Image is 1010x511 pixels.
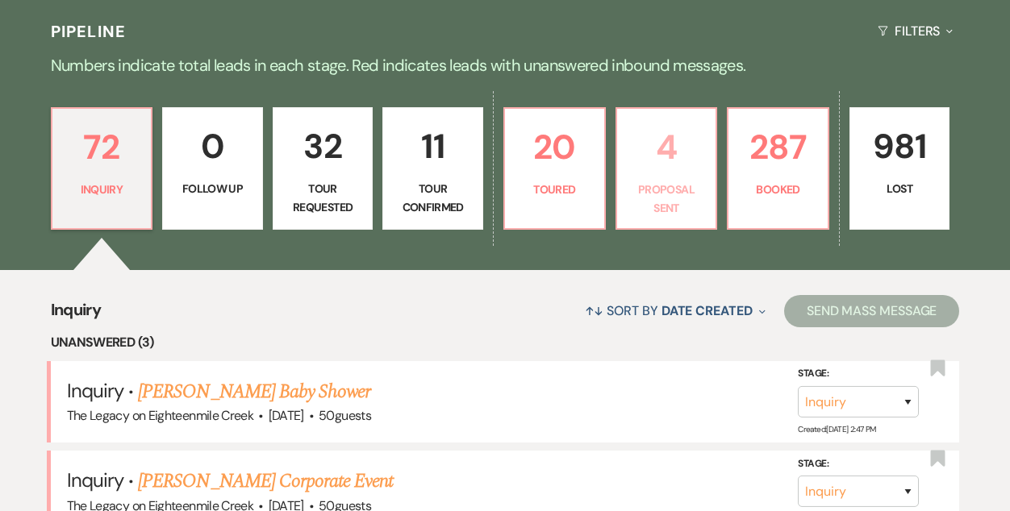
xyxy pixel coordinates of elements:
[67,467,123,492] span: Inquiry
[319,407,371,424] span: 50 guests
[738,181,818,198] p: Booked
[51,297,102,332] span: Inquiry
[578,289,772,332] button: Sort By Date Created
[283,119,363,173] p: 32
[138,377,370,406] a: [PERSON_NAME] Baby Shower
[585,302,604,319] span: ↑↓
[616,107,718,230] a: 4Proposal Sent
[727,107,829,230] a: 287Booked
[784,295,960,327] button: Send Mass Message
[798,424,875,434] span: Created: [DATE] 2:47 PM
[860,180,940,197] p: Lost
[627,120,707,174] p: 4
[269,407,304,424] span: [DATE]
[51,107,153,230] a: 72Inquiry
[503,107,606,230] a: 20Toured
[662,302,753,319] span: Date Created
[67,407,254,424] span: The Legacy on Eighteenmile Creek
[515,120,595,174] p: 20
[67,378,123,403] span: Inquiry
[393,180,473,216] p: Tour Confirmed
[62,120,142,174] p: 72
[382,107,483,230] a: 11Tour Confirmed
[871,10,959,52] button: Filters
[51,20,127,43] h3: Pipeline
[273,107,374,230] a: 32Tour Requested
[138,467,393,496] a: [PERSON_NAME] Corporate Event
[798,455,919,473] label: Stage:
[173,180,252,197] p: Follow Up
[162,107,263,230] a: 0Follow Up
[798,365,919,383] label: Stage:
[283,180,363,216] p: Tour Requested
[515,181,595,198] p: Toured
[173,119,252,173] p: 0
[62,181,142,198] p: Inquiry
[849,107,950,230] a: 981Lost
[627,181,707,217] p: Proposal Sent
[738,120,818,174] p: 287
[51,332,960,353] li: Unanswered (3)
[860,119,940,173] p: 981
[393,119,473,173] p: 11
